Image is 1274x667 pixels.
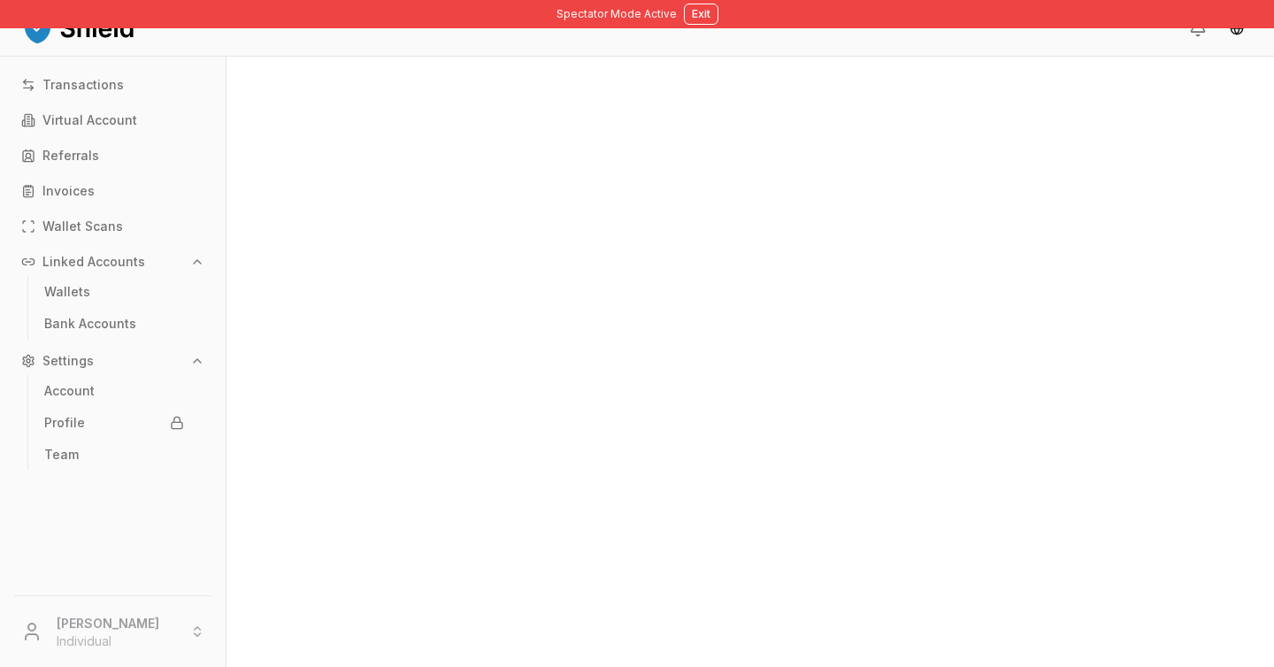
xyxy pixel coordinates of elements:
[44,385,95,397] p: Account
[42,256,145,268] p: Linked Accounts
[14,106,211,134] a: Virtual Account
[44,417,85,429] p: Profile
[44,318,136,330] p: Bank Accounts
[42,114,137,126] p: Virtual Account
[684,4,718,25] button: Exit
[37,310,191,338] a: Bank Accounts
[14,142,211,170] a: Referrals
[37,409,191,437] a: Profile
[42,79,124,91] p: Transactions
[14,248,211,276] button: Linked Accounts
[14,347,211,375] button: Settings
[42,220,123,233] p: Wallet Scans
[14,177,211,205] a: Invoices
[42,149,99,162] p: Referrals
[44,448,79,461] p: Team
[42,185,95,197] p: Invoices
[14,212,211,241] a: Wallet Scans
[556,7,677,21] span: Spectator Mode Active
[37,278,191,306] a: Wallets
[42,355,94,367] p: Settings
[37,377,191,405] a: Account
[14,71,211,99] a: Transactions
[44,286,90,298] p: Wallets
[37,441,191,469] a: Team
